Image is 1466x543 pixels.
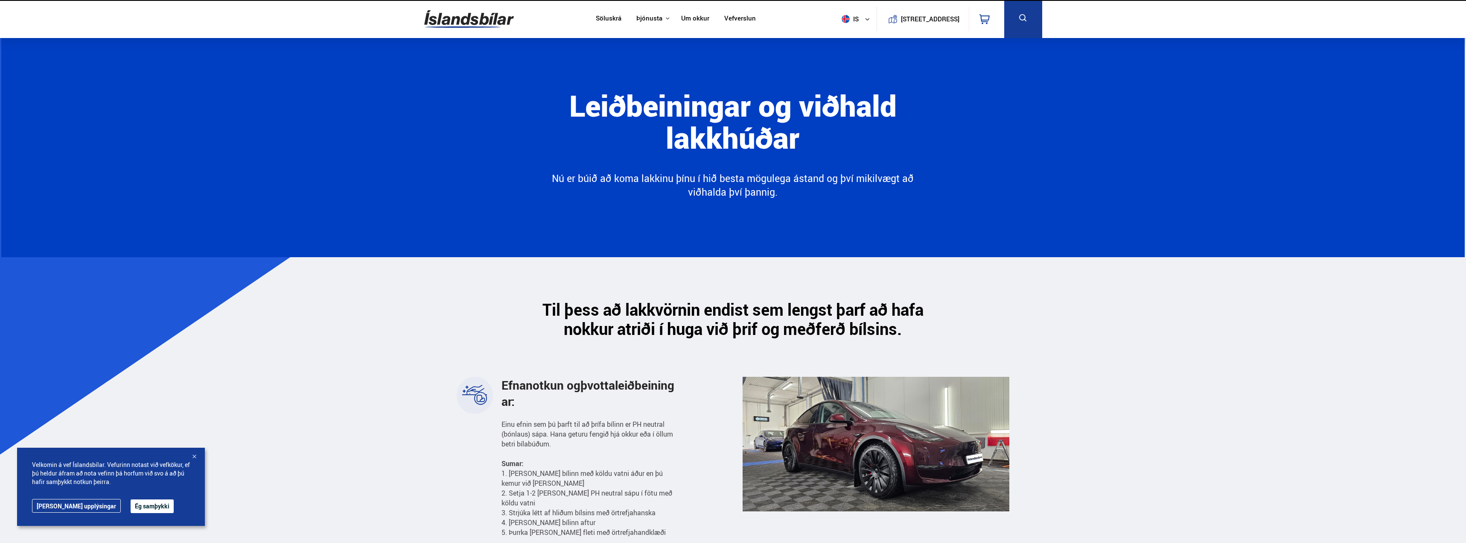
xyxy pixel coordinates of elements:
strong: Sumar: [501,459,524,468]
button: [STREET_ADDRESS] [904,15,956,23]
span: Efnanotkun og [501,377,674,409]
a: Vefverslun [724,15,756,23]
span: þvottaleiðbeiningar: [501,377,674,409]
button: is [838,6,877,32]
h2: Til þess að lakkvörnin endist sem lengst þarf að hafa nokkur atriði í huga við þrif og meðferð bí... [517,300,949,338]
span: is [838,15,860,23]
img: svg+xml;base64,PHN2ZyB4bWxucz0iaHR0cDovL3d3dy53My5vcmcvMjAwMC9zdmciIHdpZHRoPSI1MTIiIGhlaWdodD0iNT... [842,15,850,23]
p: Nú er búið að koma lakkinu þínu í hið besta mögulega ástand og því mikilvægt að viðhalda því þannig. [548,172,918,199]
img: G0Ugv5HjCgRt.svg [424,5,514,33]
a: [STREET_ADDRESS] [881,7,964,31]
img: 8jzJrJhcPazwCiQI.svg [462,382,487,408]
button: Þjónusta [636,15,662,23]
button: Ég samþykki [131,499,174,513]
span: Velkomin á vef Íslandsbílar. Vefurinn notast við vefkökur, ef þú heldur áfram að nota vefinn þá h... [32,461,190,486]
a: [PERSON_NAME] upplýsingar [32,499,121,513]
img: J-C45_6dE1tMPh9l.png [743,377,1009,511]
a: Söluskrá [596,15,621,23]
a: Um okkur [681,15,709,23]
h1: Leiðbeiningar og viðhald lakkhúðar [501,89,965,172]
